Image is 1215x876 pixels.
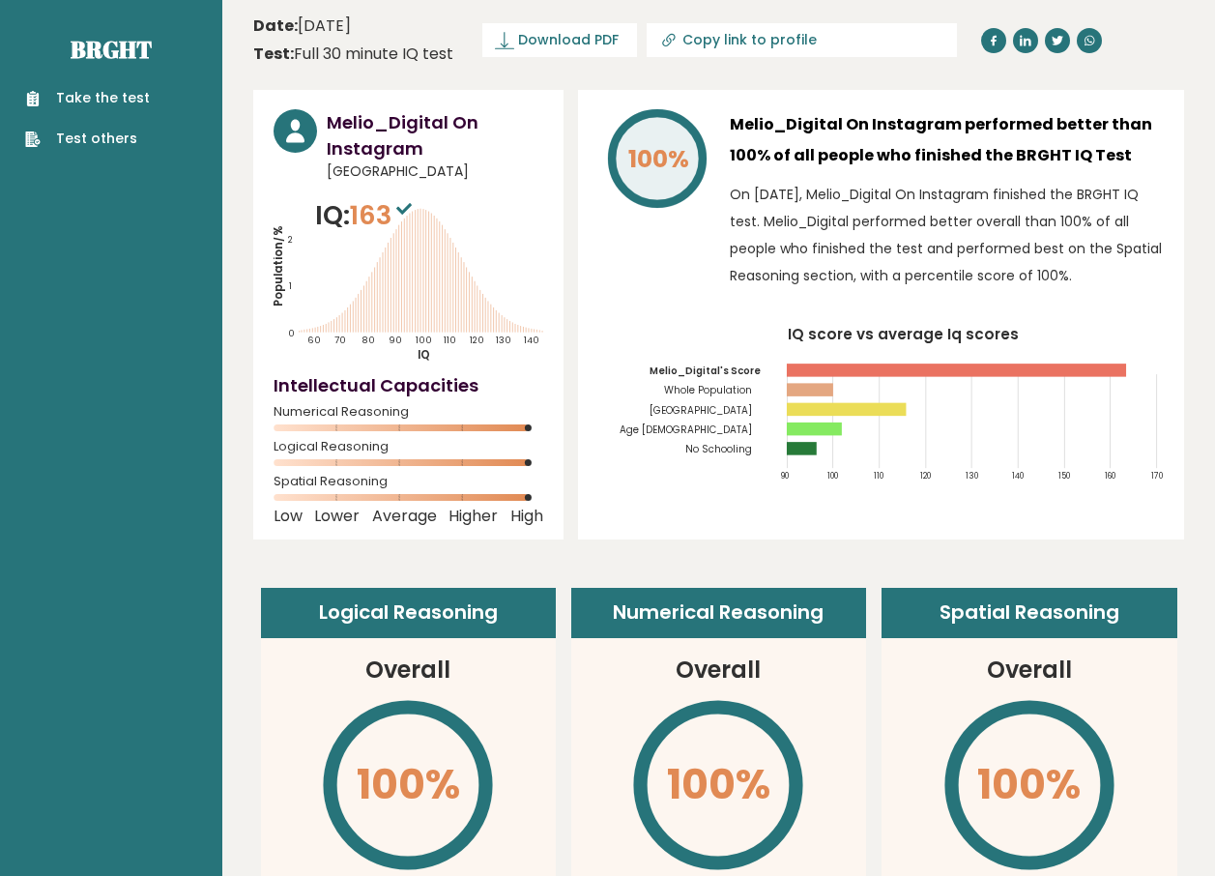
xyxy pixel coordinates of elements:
[307,334,321,346] tspan: 60
[288,327,295,339] tspan: 0
[315,196,417,235] p: IQ:
[274,372,543,398] h4: Intellectual Capacities
[416,334,432,346] tspan: 100
[25,88,150,108] a: Take the test
[444,334,456,346] tspan: 110
[676,653,761,687] h3: Overall
[882,588,1176,638] header: Spatial Reasoning
[827,470,838,482] tspan: 100
[470,334,484,346] tspan: 120
[781,470,789,482] tspan: 90
[685,442,752,456] tspan: No Schooling
[1012,470,1024,482] tspan: 140
[25,129,150,149] a: Test others
[350,197,417,233] span: 163
[730,181,1164,289] p: On [DATE], Melio_Digital On Instagram finished the BRGHT IQ test. Melio_Digital performed better ...
[1105,470,1115,482] tspan: 160
[650,364,761,378] tspan: Melio_Digital's Score
[274,408,543,416] span: Numerical Reasoning
[418,347,430,363] tspan: IQ
[71,34,152,65] a: Brght
[1058,470,1070,482] tspan: 150
[334,334,346,346] tspan: 70
[482,23,637,57] a: Download PDF
[271,225,286,307] tspan: Population/%
[628,142,689,176] tspan: 100%
[730,109,1164,171] h3: Melio_Digital On Instagram performed better than 100% of all people who finished the BRGHT IQ Test
[314,512,360,520] span: Lower
[389,334,402,346] tspan: 90
[630,697,806,873] svg: \
[524,334,539,346] tspan: 140
[253,15,298,37] b: Date:
[253,43,453,66] div: Full 30 minute IQ test
[320,697,496,873] svg: \
[664,383,752,397] tspan: Whole Population
[365,653,450,687] h3: Overall
[788,324,1019,344] tspan: IQ score vs average Iq scores
[448,512,498,520] span: Higher
[327,161,543,182] span: [GEOGRAPHIC_DATA]
[253,43,294,65] b: Test:
[289,279,292,292] tspan: 1
[253,15,351,38] time: [DATE]
[274,443,543,451] span: Logical Reasoning
[920,470,931,482] tspan: 120
[362,334,375,346] tspan: 80
[967,470,979,482] tspan: 130
[327,109,543,161] h3: Melio_Digital On Instagram
[1151,470,1163,482] tspan: 170
[274,478,543,485] span: Spatial Reasoning
[650,403,752,418] tspan: [GEOGRAPHIC_DATA]
[261,588,556,638] header: Logical Reasoning
[987,653,1072,687] h3: Overall
[496,334,511,346] tspan: 130
[571,588,866,638] header: Numerical Reasoning
[510,512,543,520] span: High
[288,233,293,246] tspan: 2
[874,470,883,482] tspan: 110
[941,697,1117,873] svg: \
[518,30,619,50] span: Download PDF
[620,423,752,437] tspan: Age [DEMOGRAPHIC_DATA]
[274,512,303,520] span: Low
[372,512,437,520] span: Average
